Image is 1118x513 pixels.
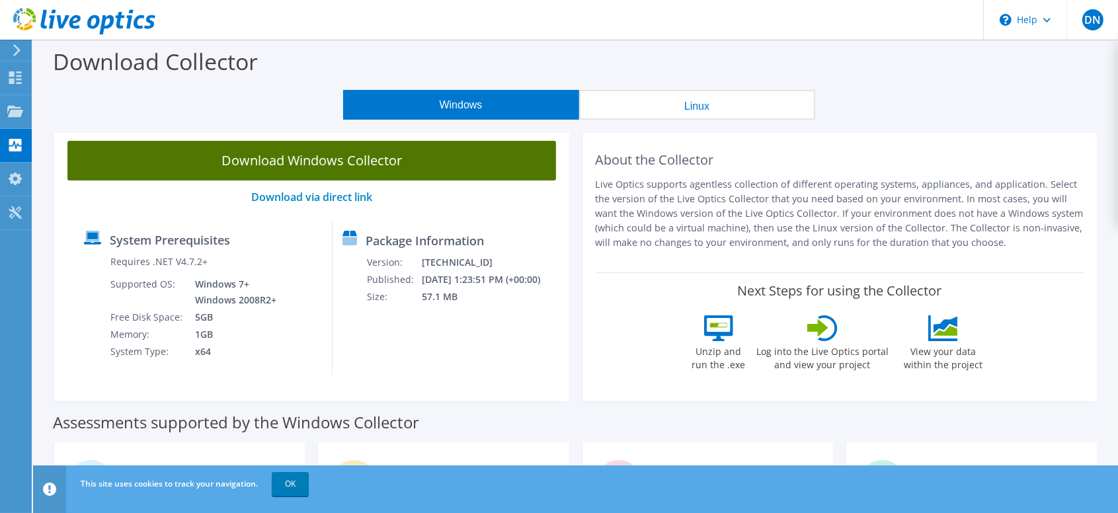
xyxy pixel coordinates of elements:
[421,271,558,288] td: [DATE] 1:23:51 PM (+00:00)
[1000,14,1012,26] svg: \n
[421,288,558,305] td: 57.1 MB
[110,309,185,326] td: Free Disk Space:
[185,326,279,343] td: 1GB
[596,152,1084,168] h2: About the Collector
[579,90,815,120] button: Linux
[185,309,279,326] td: 5GB
[110,276,185,309] td: Supported OS:
[366,234,484,247] label: Package Information
[896,341,991,372] label: View your data within the project
[67,141,556,180] a: Download Windows Collector
[343,90,579,120] button: Windows
[110,343,185,360] td: System Type:
[185,276,279,309] td: Windows 7+ Windows 2008R2+
[53,416,419,429] label: Assessments supported by the Windows Collector
[737,283,941,299] label: Next Steps for using the Collector
[251,190,372,204] a: Download via direct link
[53,46,258,77] label: Download Collector
[185,343,279,360] td: x64
[272,472,309,496] a: OK
[688,341,749,372] label: Unzip and run the .exe
[366,288,421,305] td: Size:
[366,254,421,271] td: Version:
[1082,9,1103,30] span: DN
[81,478,258,489] span: This site uses cookies to track your navigation.
[110,233,230,247] label: System Prerequisites
[110,255,208,268] label: Requires .NET V4.7.2+
[421,254,558,271] td: [TECHNICAL_ID]
[366,271,421,288] td: Published:
[756,341,889,372] label: Log into the Live Optics portal and view your project
[110,326,185,343] td: Memory:
[596,177,1084,250] p: Live Optics supports agentless collection of different operating systems, appliances, and applica...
